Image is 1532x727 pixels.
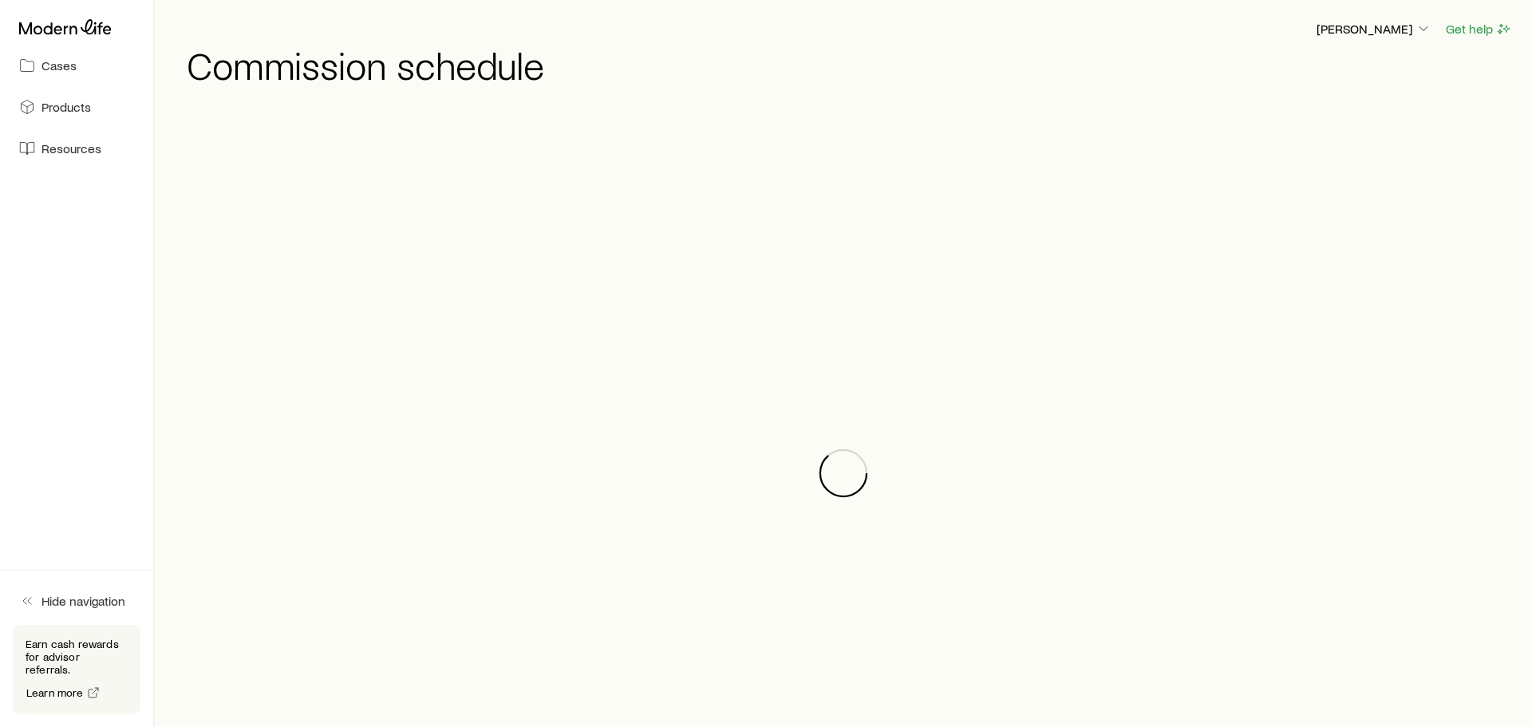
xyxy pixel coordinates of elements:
[187,45,1513,84] h1: Commission schedule
[1317,21,1431,37] p: [PERSON_NAME]
[26,687,84,698] span: Learn more
[13,89,140,124] a: Products
[41,140,101,156] span: Resources
[13,625,140,714] div: Earn cash rewards for advisor referrals.Learn more
[41,99,91,115] span: Products
[1445,20,1513,38] button: Get help
[26,638,128,676] p: Earn cash rewards for advisor referrals.
[13,583,140,618] button: Hide navigation
[1316,20,1432,39] button: [PERSON_NAME]
[41,593,125,609] span: Hide navigation
[41,57,77,73] span: Cases
[13,48,140,83] a: Cases
[13,131,140,166] a: Resources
